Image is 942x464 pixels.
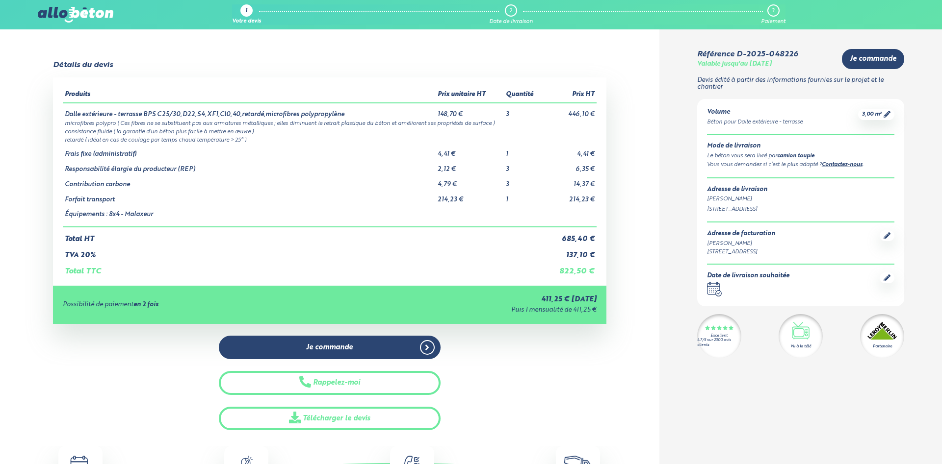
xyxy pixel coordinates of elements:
[707,161,894,170] div: Vous vous demandez si c’est le plus adapté ? .
[63,158,436,173] td: Responsabilité élargie du producteur (REP)
[545,227,597,244] td: 685,40 €
[707,152,894,161] div: Le béton vous sera livré par
[545,173,597,189] td: 14,37 €
[63,143,436,158] td: Frais fixe (administratif)
[707,205,894,214] div: [STREET_ADDRESS]
[545,259,597,276] td: 822,50 €
[509,8,512,14] div: 2
[489,19,533,25] div: Date de livraison
[873,343,892,349] div: Partenaire
[545,143,597,158] td: 4,41 €
[63,135,597,144] td: retardé ( idéal en cas de coulage par temps chaud température > 25° )
[219,371,441,395] button: Rappelez-moi
[63,87,436,103] th: Produits
[545,87,597,103] th: Prix HT
[489,4,533,25] a: 2 Date de livraison
[790,343,811,349] div: Vu à la télé
[63,203,436,227] td: Équipements : 8x4 - Malaxeur
[232,19,261,25] div: Votre devis
[707,195,894,203] div: [PERSON_NAME]
[697,61,772,68] div: Valable jusqu'au [DATE]
[707,240,775,248] div: [PERSON_NAME]
[842,49,904,69] a: Je commande
[504,87,545,103] th: Quantité
[707,118,803,126] div: Béton pour Dalle extérieure - terrasse
[504,158,545,173] td: 3
[345,307,597,314] div: Puis 1 mensualité de 411,25 €
[232,4,261,25] a: 1 Votre devis
[697,77,904,91] p: Devis édité à partir des informations fournies sur le projet et le chantier
[504,103,545,119] td: 3
[63,244,546,260] td: TVA 20%
[777,153,814,159] a: camion toupie
[545,158,597,173] td: 6,35 €
[63,127,597,135] td: consistance fluide ( la garantie d’un béton plus facile à mettre en œuvre )
[53,61,113,70] div: Détails du devis
[850,55,896,63] span: Je commande
[504,173,545,189] td: 3
[504,143,545,158] td: 1
[306,343,353,352] span: Je commande
[707,230,775,238] div: Adresse de facturation
[436,158,504,173] td: 2,12 €
[697,338,741,347] div: 4.7/5 sur 2300 avis clients
[63,173,436,189] td: Contribution carbone
[545,103,597,119] td: 446,10 €
[436,143,504,158] td: 4,41 €
[63,103,436,119] td: Dalle extérieure - terrasse BPS C25/30,D22,S4,XF1,Cl0,40,retardé,microfibres polypropylène
[133,301,158,308] strong: en 2 fois
[63,119,597,127] td: microfibres polypro ( Ces fibres ne se substituent pas aux armatures métalliques ; elles diminuen...
[707,272,789,280] div: Date de livraison souhaitée
[761,19,785,25] div: Paiement
[245,8,247,15] div: 1
[436,189,504,204] td: 214,23 €
[219,336,441,360] a: Je commande
[63,189,436,204] td: Forfait transport
[822,162,863,168] a: Contactez-nous
[707,109,803,116] div: Volume
[707,186,894,194] div: Adresse de livraison
[504,189,545,204] td: 1
[710,334,728,338] div: Excellent
[63,227,546,244] td: Total HT
[345,295,597,304] div: 411,25 € [DATE]
[545,189,597,204] td: 214,23 €
[219,407,441,431] a: Télécharger le devis
[436,103,504,119] td: 148,70 €
[707,143,894,150] div: Mode de livraison
[38,7,113,23] img: allobéton
[436,173,504,189] td: 4,79 €
[63,259,546,276] td: Total TTC
[63,301,345,309] div: Possibilité de paiement
[545,244,597,260] td: 137,10 €
[761,4,785,25] a: 3 Paiement
[697,50,798,59] div: Référence D-2025-048226
[772,8,774,14] div: 3
[707,248,775,256] div: [STREET_ADDRESS]
[436,87,504,103] th: Prix unitaire HT
[855,426,931,453] iframe: Help widget launcher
